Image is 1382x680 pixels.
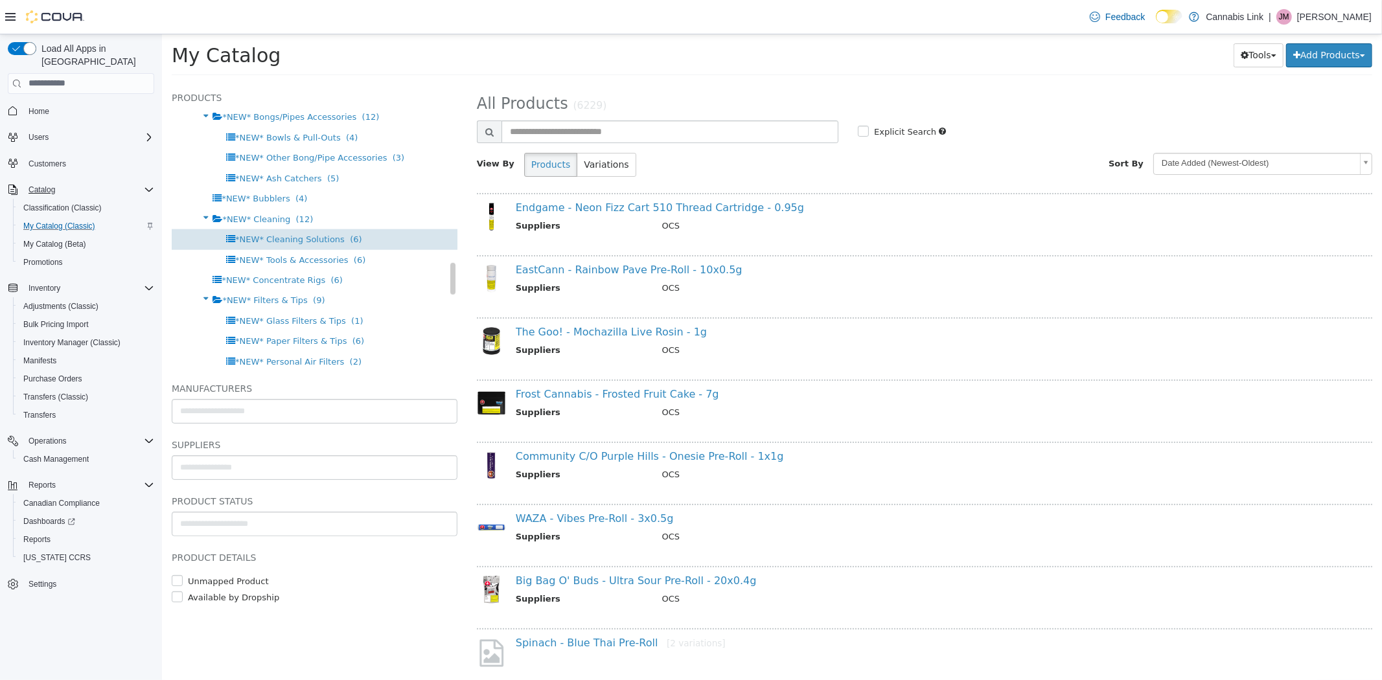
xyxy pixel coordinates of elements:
[23,182,60,198] button: Catalog
[60,261,145,271] span: *NEW* Filters & Tips
[3,181,159,199] button: Catalog
[73,221,187,231] span: *NEW* Tools & Accessories
[23,155,154,172] span: Customers
[10,346,295,362] h5: Manufacturers
[23,103,154,119] span: Home
[1105,10,1145,23] span: Feedback
[10,10,119,32] span: My Catalog
[13,297,159,315] button: Adjustments (Classic)
[354,167,642,179] a: Endgame - Neon Fizz Cart 510 Thread Cartridge - 0.95g
[23,257,63,267] span: Promotions
[991,119,1210,141] a: Date Added (Newest-Oldest)
[18,200,154,216] span: Classification (Classic)
[18,451,94,467] a: Cash Management
[1279,9,1289,25] span: JM
[505,604,564,614] small: [2 variations]
[23,557,117,570] label: Available by Dropship
[18,299,154,314] span: Adjustments (Classic)
[354,540,595,552] a: Big Bag O' Buds - Ultra Sour Pre-Roll - 20x0.4g
[18,550,96,565] a: [US_STATE] CCRS
[490,434,1173,450] td: OCS
[188,200,200,210] span: (6)
[29,132,49,142] span: Users
[23,319,89,330] span: Bulk Pricing Import
[26,10,84,23] img: Cova
[36,42,154,68] span: Load All Apps in [GEOGRAPHIC_DATA]
[354,185,490,201] th: Suppliers
[10,516,295,531] h5: Product Details
[354,558,490,574] th: Suppliers
[23,182,154,198] span: Catalog
[415,119,474,142] button: Variations
[1276,9,1292,25] div: Joshua Meanney
[23,576,62,592] a: Settings
[133,159,145,169] span: (4)
[18,236,91,252] a: My Catalog (Beta)
[134,180,152,190] span: (12)
[29,283,60,293] span: Inventory
[18,255,154,270] span: Promotions
[1085,4,1150,30] a: Feedback
[18,255,68,270] a: Promotions
[18,514,154,529] span: Dashboards
[23,433,72,449] button: Operations
[23,498,100,508] span: Canadian Compliance
[18,532,56,547] a: Reports
[13,388,159,406] button: Transfers (Classic)
[29,185,55,195] span: Catalog
[354,434,490,450] th: Suppliers
[1124,9,1210,33] button: Add Products
[8,96,154,628] nav: Complex example
[13,370,159,388] button: Purchase Orders
[13,235,159,253] button: My Catalog (Beta)
[151,261,163,271] span: (9)
[23,477,61,493] button: Reports
[23,410,56,420] span: Transfers
[13,450,159,468] button: Cash Management
[13,217,159,235] button: My Catalog (Classic)
[3,279,159,297] button: Inventory
[18,451,154,467] span: Cash Management
[189,282,201,291] span: (1)
[315,124,352,134] span: View By
[13,406,159,424] button: Transfers
[23,239,86,249] span: My Catalog (Beta)
[10,459,295,475] h5: Product Status
[315,230,344,259] img: 150
[60,159,128,169] span: *NEW* Bubblers
[200,78,218,87] span: (12)
[18,371,154,387] span: Purchase Orders
[13,494,159,512] button: Canadian Compliance
[18,353,154,368] span: Manifests
[354,291,545,304] a: The Goo! - Mochazilla Live Rosin - 1g
[490,310,1173,326] td: OCS
[73,98,179,108] span: *NEW* Bowls & Pull-Outs
[23,337,121,348] span: Inventory Manager (Classic)
[29,159,66,169] span: Customers
[1297,9,1372,25] p: [PERSON_NAME]
[23,477,154,493] span: Reports
[18,495,154,511] span: Canadian Compliance
[3,476,159,494] button: Reports
[947,124,982,134] span: Sort By
[354,602,564,615] a: Spinach - Blue Thai Pre-Roll[2 variations]
[13,352,159,370] button: Manifests
[29,436,67,446] span: Operations
[60,241,163,251] span: *NEW* Concentrate Rigs
[18,335,154,350] span: Inventory Manager (Classic)
[18,495,105,511] a: Canadian Compliance
[362,119,415,142] button: Products
[23,156,71,172] a: Customers
[23,280,65,296] button: Inventory
[23,534,51,545] span: Reports
[23,130,154,145] span: Users
[60,78,194,87] span: *NEW* Bongs/Pipes Accessories
[165,139,177,149] span: (5)
[1269,9,1271,25] p: |
[18,371,87,387] a: Purchase Orders
[231,119,242,128] span: (3)
[23,221,95,231] span: My Catalog (Classic)
[354,247,490,264] th: Suppliers
[23,203,102,213] span: Classification (Classic)
[18,200,107,216] a: Classification (Classic)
